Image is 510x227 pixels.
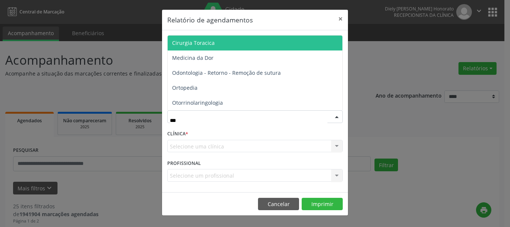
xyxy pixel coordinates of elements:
[167,128,188,140] label: CLÍNICA
[167,157,201,169] label: PROFISSIONAL
[167,15,253,25] h5: Relatório de agendamentos
[333,10,348,28] button: Close
[172,69,281,76] span: Odontologia - Retorno - Remoção de sutura
[172,99,223,106] span: Otorrinolaringologia
[167,36,226,47] label: DATA DE AGENDAMENTO
[172,39,215,46] span: Cirurgia Toracica
[172,54,214,61] span: Medicina da Dor
[172,84,198,91] span: Ortopedia
[258,198,299,211] button: Cancelar
[302,198,343,211] button: Imprimir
